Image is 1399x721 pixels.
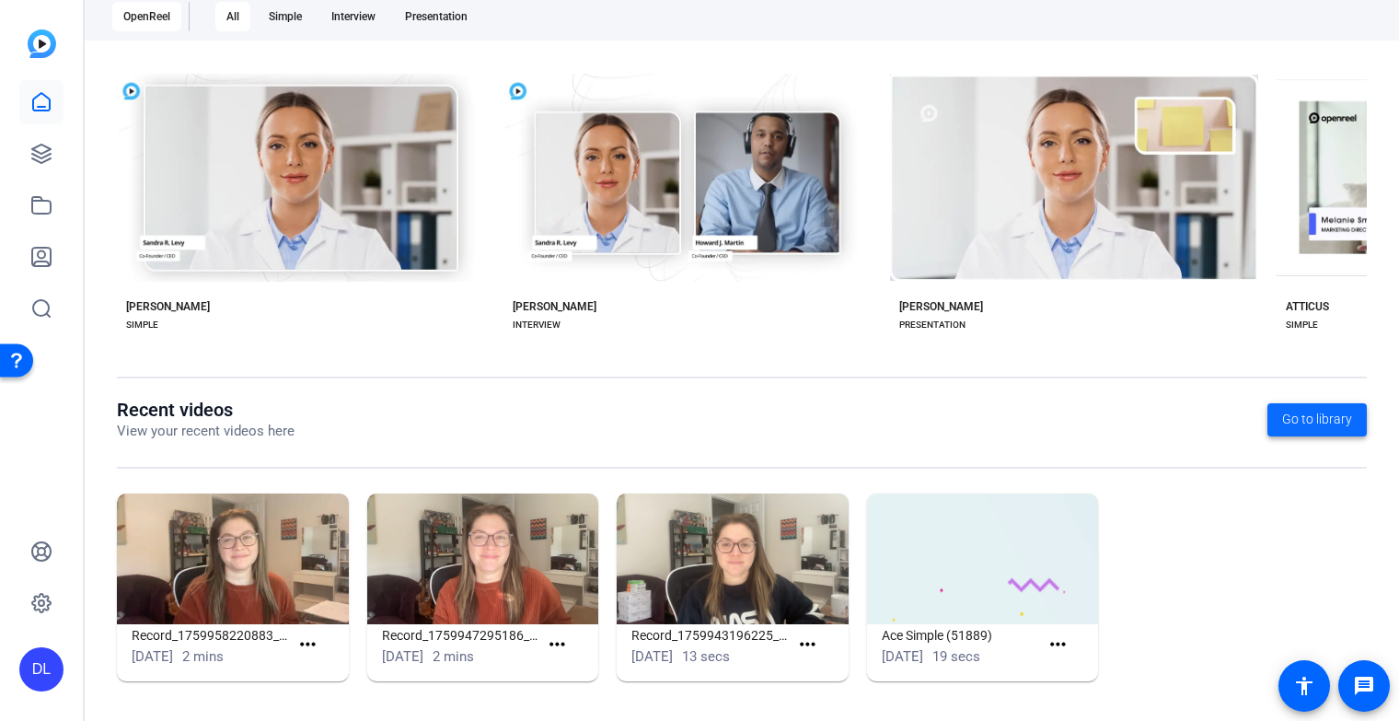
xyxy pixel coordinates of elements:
[631,648,673,665] span: [DATE]
[126,318,158,332] div: SIMPLE
[1353,675,1375,697] mat-icon: message
[1286,299,1329,314] div: ATTICUS
[1267,403,1367,436] a: Go to library
[433,648,474,665] span: 2 mins
[513,318,561,332] div: INTERVIEW
[932,648,980,665] span: 19 secs
[215,2,250,31] div: All
[28,29,56,58] img: blue-gradient.svg
[867,494,1099,624] img: Ace Simple (51889)
[367,494,599,624] img: Record_1759947295186_webcam
[796,634,819,657] mat-icon: more_horiz
[112,2,181,31] div: OpenReel
[320,2,387,31] div: Interview
[258,2,313,31] div: Simple
[117,399,295,421] h1: Recent videos
[1046,634,1069,657] mat-icon: more_horiz
[19,647,64,692] div: DL
[882,624,1039,646] h1: Ace Simple (51889)
[1286,318,1318,332] div: SIMPLE
[682,648,730,665] span: 13 secs
[513,299,596,314] div: [PERSON_NAME]
[882,648,923,665] span: [DATE]
[899,299,983,314] div: [PERSON_NAME]
[631,624,789,646] h1: Record_1759943196225_webcam
[117,494,349,624] img: Record_1759958220883_webcam
[546,634,569,657] mat-icon: more_horiz
[1282,410,1352,429] span: Go to library
[126,299,210,314] div: [PERSON_NAME]
[296,634,319,657] mat-icon: more_horiz
[382,648,423,665] span: [DATE]
[394,2,479,31] div: Presentation
[382,624,539,646] h1: Record_1759947295186_webcam
[132,648,173,665] span: [DATE]
[182,648,224,665] span: 2 mins
[899,318,965,332] div: PRESENTATION
[617,494,849,624] img: Record_1759943196225_webcam
[132,624,289,646] h1: Record_1759958220883_webcam
[117,421,295,442] p: View your recent videos here
[1293,675,1315,697] mat-icon: accessibility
